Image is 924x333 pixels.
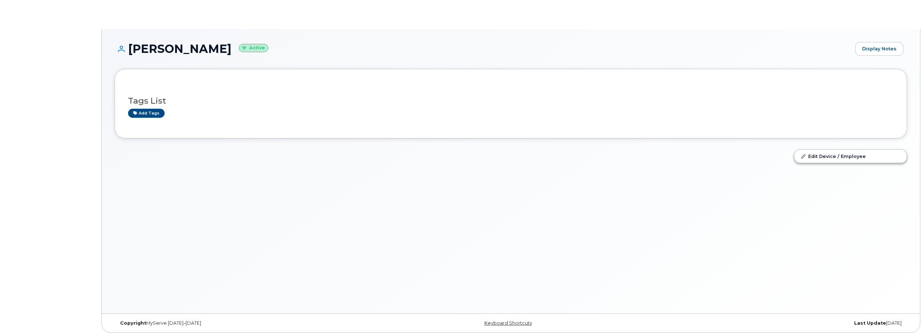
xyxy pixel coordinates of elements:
[855,42,903,56] a: Display Notes
[794,150,907,163] a: Edit Device / Employee
[854,320,886,326] strong: Last Update
[484,320,532,326] a: Keyboard Shortcuts
[128,96,894,105] h3: Tags List
[115,42,852,55] h1: [PERSON_NAME]
[128,109,165,118] a: Add tags
[115,320,379,326] div: MyServe [DATE]–[DATE]
[239,44,268,52] small: Active
[120,320,146,326] strong: Copyright
[643,320,907,326] div: [DATE]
